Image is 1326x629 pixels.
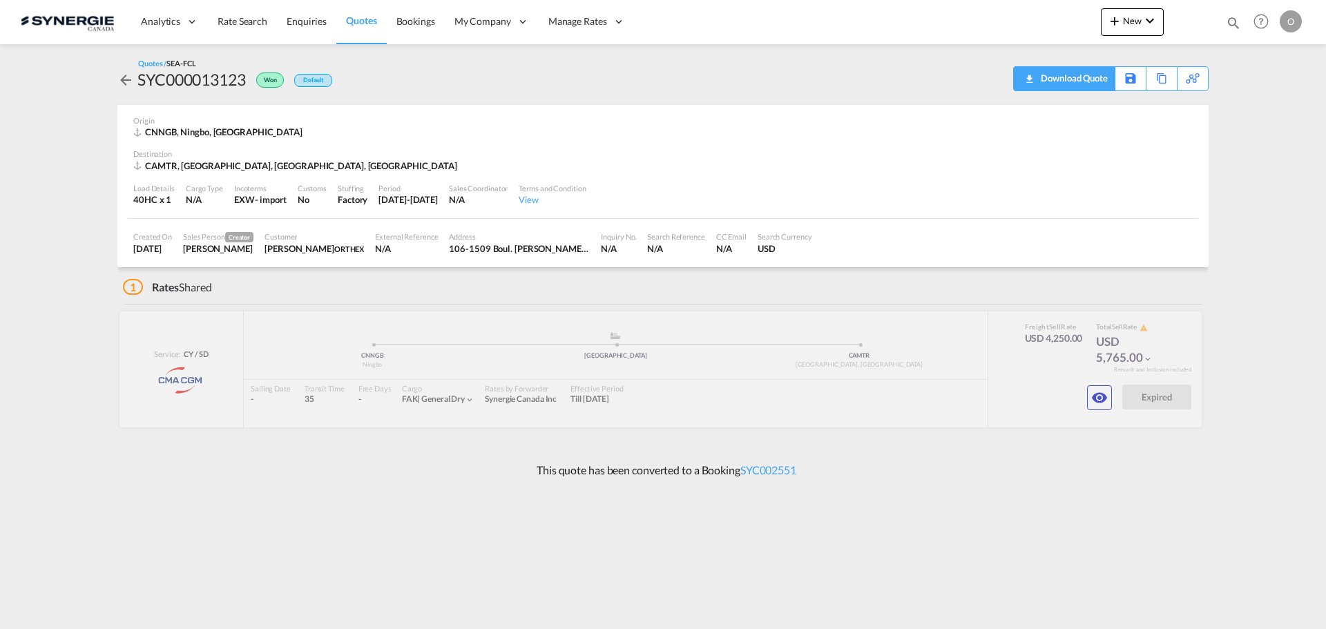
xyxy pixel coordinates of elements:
md-icon: icon-download [1021,69,1037,79]
span: Rate Search [218,15,267,27]
span: Bookings [396,15,435,27]
div: - import [255,193,287,206]
div: Rosa Ho [183,242,253,255]
div: Download Quote [1021,67,1108,89]
div: Sales Coordinator [449,183,508,193]
md-icon: icon-plus 400-fg [1106,12,1123,29]
div: View [519,193,586,206]
div: USD [758,242,812,255]
span: Analytics [141,14,180,28]
p: This quote has been converted to a Booking [530,463,796,478]
div: CAMTR, Montreal, QC, Americas [133,159,461,172]
div: Destination [133,148,1193,159]
span: Rates [152,280,180,293]
div: SYC000013123 [137,68,246,90]
span: Quotes [346,14,376,26]
div: 9 Jul 2025 [133,242,172,255]
div: Address [449,231,590,242]
div: N/A [716,242,747,255]
div: Sales Person [183,231,253,242]
button: icon-eye [1087,385,1112,410]
button: icon-plus 400-fgNewicon-chevron-down [1101,8,1164,36]
md-icon: icon-eye [1091,389,1108,406]
div: CNNGB, Ningbo, Asia Pacific [133,126,306,138]
div: Customer [265,231,364,242]
span: ORTHEX [334,244,364,253]
div: Download Quote [1037,67,1108,89]
md-icon: icon-magnify [1226,15,1241,30]
div: Eric Duhamel [265,242,364,255]
div: Customs [298,183,327,193]
div: Search Currency [758,231,812,242]
span: Enquiries [287,15,327,27]
div: icon-arrow-left [117,68,137,90]
div: External Reference [375,231,438,242]
div: Save As Template [1115,67,1146,90]
div: O [1280,10,1302,32]
div: Period [378,183,438,193]
div: 106-1509 Boul. Michèle-Bohec, Blainville, Qc J7C 3V6 [449,242,590,255]
span: New [1106,15,1158,26]
span: SEA-FCL [166,59,195,68]
div: 31 Jul 2025 [378,193,438,206]
span: Won [264,76,280,89]
img: 1f56c880d42311ef80fc7dca854c8e59.png [21,6,114,37]
div: Load Details [133,183,175,193]
div: Stuffing [338,183,367,193]
div: Shared [123,280,212,295]
div: Origin [133,115,1193,126]
div: Default [294,74,332,87]
div: Inquiry No. [601,231,636,242]
span: Manage Rates [548,14,607,28]
span: My Company [454,14,511,28]
div: EXW [234,193,255,206]
div: Search Reference [647,231,704,242]
div: N/A [375,242,438,255]
span: 1 [123,279,143,295]
div: No [298,193,327,206]
div: Won [246,68,287,90]
div: N/A [601,242,636,255]
div: N/A [647,242,704,255]
md-icon: icon-arrow-left [117,72,134,88]
div: N/A [449,193,508,206]
div: Quote PDF is not available at this time [1021,67,1108,89]
div: CC Email [716,231,747,242]
div: Help [1249,10,1280,35]
md-icon: icon-chevron-down [1142,12,1158,29]
a: SYC002551 [740,463,796,476]
div: 40HC x 1 [133,193,175,206]
div: Terms and Condition [519,183,586,193]
div: Factory Stuffing [338,193,367,206]
span: Help [1249,10,1273,33]
div: Created On [133,231,172,242]
div: Incoterms [234,183,287,193]
div: Cargo Type [186,183,223,193]
span: CNNGB, Ningbo, [GEOGRAPHIC_DATA] [145,126,302,137]
span: Creator [225,232,253,242]
div: icon-magnify [1226,15,1241,36]
div: N/A [186,193,223,206]
div: Quotes /SEA-FCL [138,58,196,68]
